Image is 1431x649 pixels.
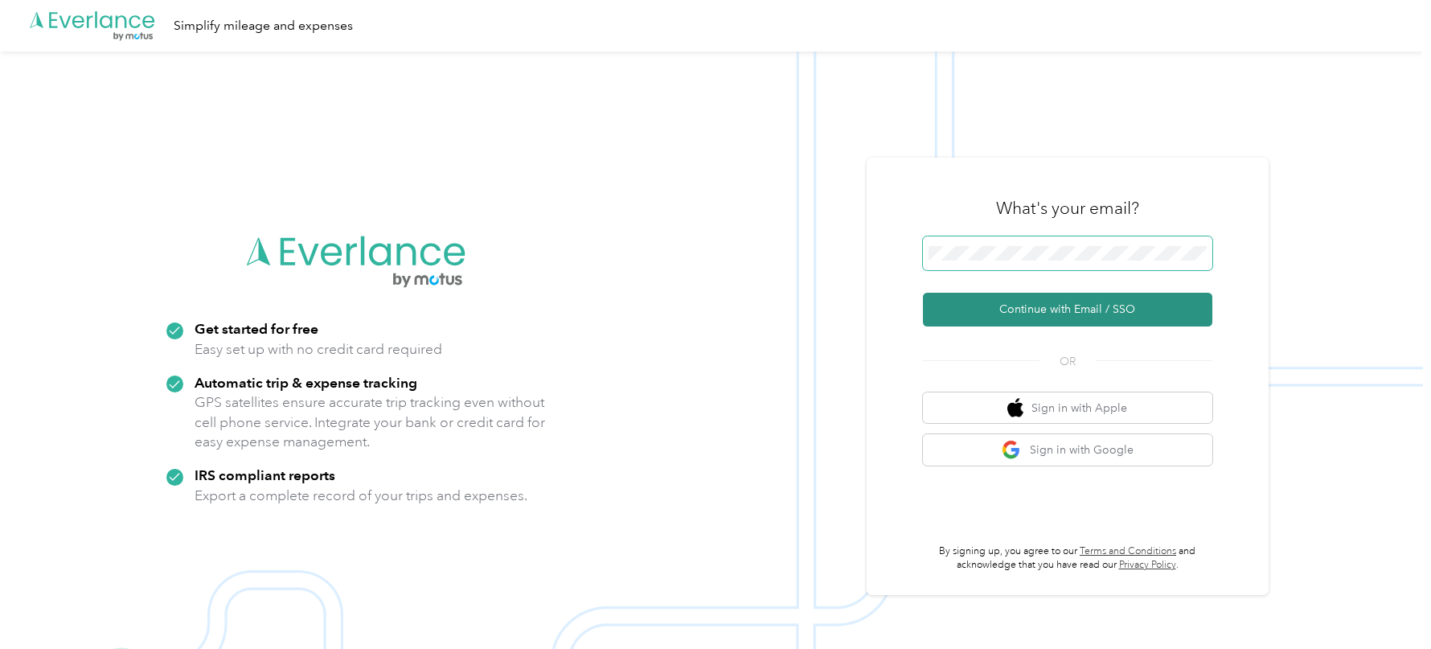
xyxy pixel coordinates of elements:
img: google logo [1002,440,1022,460]
p: GPS satellites ensure accurate trip tracking even without cell phone service. Integrate your bank... [195,392,546,452]
img: apple logo [1007,398,1023,418]
iframe: Everlance-gr Chat Button Frame [1341,559,1431,649]
a: Privacy Policy [1119,559,1176,571]
strong: IRS compliant reports [195,466,335,483]
div: Simplify mileage and expenses [174,16,353,36]
p: Export a complete record of your trips and expenses. [195,486,527,506]
strong: Get started for free [195,320,318,337]
span: OR [1039,353,1096,370]
button: apple logoSign in with Apple [923,392,1212,424]
button: google logoSign in with Google [923,434,1212,466]
a: Terms and Conditions [1080,545,1176,557]
strong: Automatic trip & expense tracking [195,374,417,391]
p: Easy set up with no credit card required [195,339,442,359]
button: Continue with Email / SSO [923,293,1212,327]
h3: What's your email? [996,197,1139,220]
p: By signing up, you agree to our and acknowledge that you have read our . [923,544,1212,573]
